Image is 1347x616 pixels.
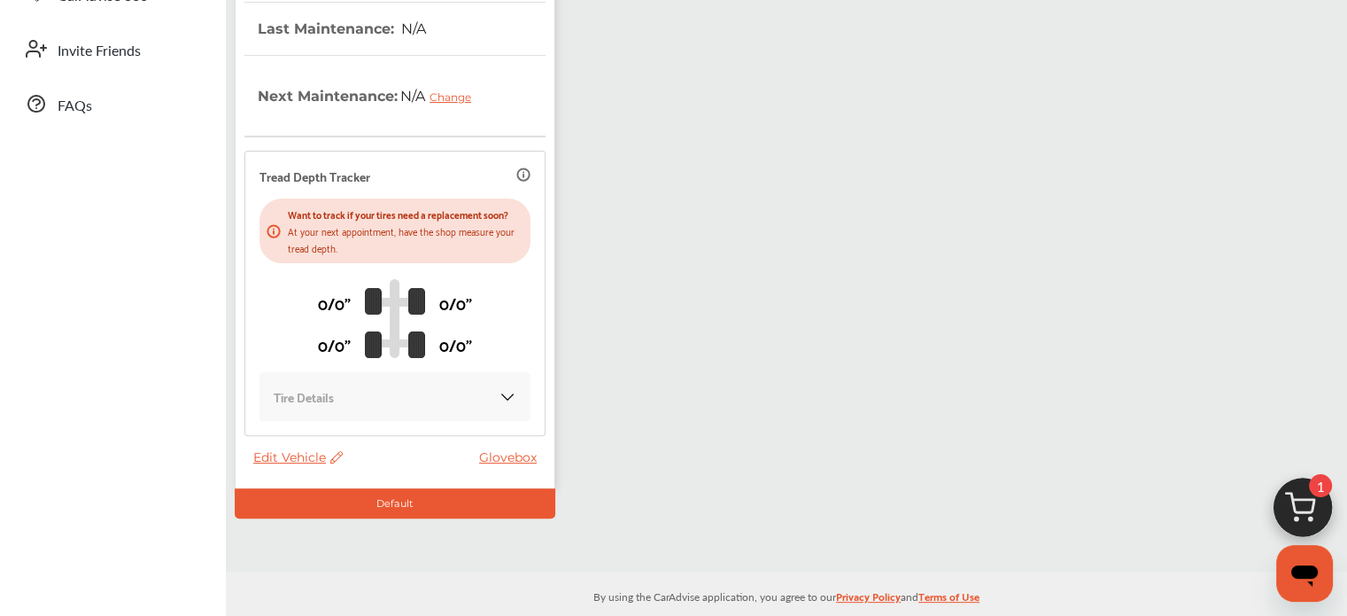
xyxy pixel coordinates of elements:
span: Invite Friends [58,40,141,63]
a: Glovebox [479,449,546,465]
th: Last Maintenance : [258,3,426,55]
span: FAQs [58,95,92,118]
a: Terms of Use [918,587,979,614]
img: tire_track_logo.b900bcbc.svg [365,278,425,358]
iframe: Button to launch messaging window [1276,545,1333,602]
p: Tire Details [274,386,334,407]
p: 0/0" [439,289,472,316]
img: KOKaJQAAAABJRU5ErkJggg== [499,388,516,406]
p: Want to track if your tires need a replacement soon? [288,206,523,222]
span: N/A [399,20,426,37]
span: 1 [1309,474,1332,497]
div: Default [235,488,555,519]
span: Edit Vehicle [253,449,343,465]
p: Tread Depth Tracker [259,166,370,186]
th: Next Maintenance : [258,56,484,136]
span: N/A [398,74,484,118]
p: 0/0" [318,289,351,316]
p: At your next appointment, have the shop measure your tread depth. [288,222,523,256]
p: By using the CarAdvise application, you agree to our and [226,587,1347,605]
img: cart_icon.3d0951e8.svg [1260,470,1345,555]
p: 0/0" [318,331,351,358]
a: Privacy Policy [836,587,901,614]
p: 0/0" [439,331,472,358]
a: Invite Friends [16,26,208,72]
div: Change [430,90,480,104]
a: FAQs [16,81,208,127]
